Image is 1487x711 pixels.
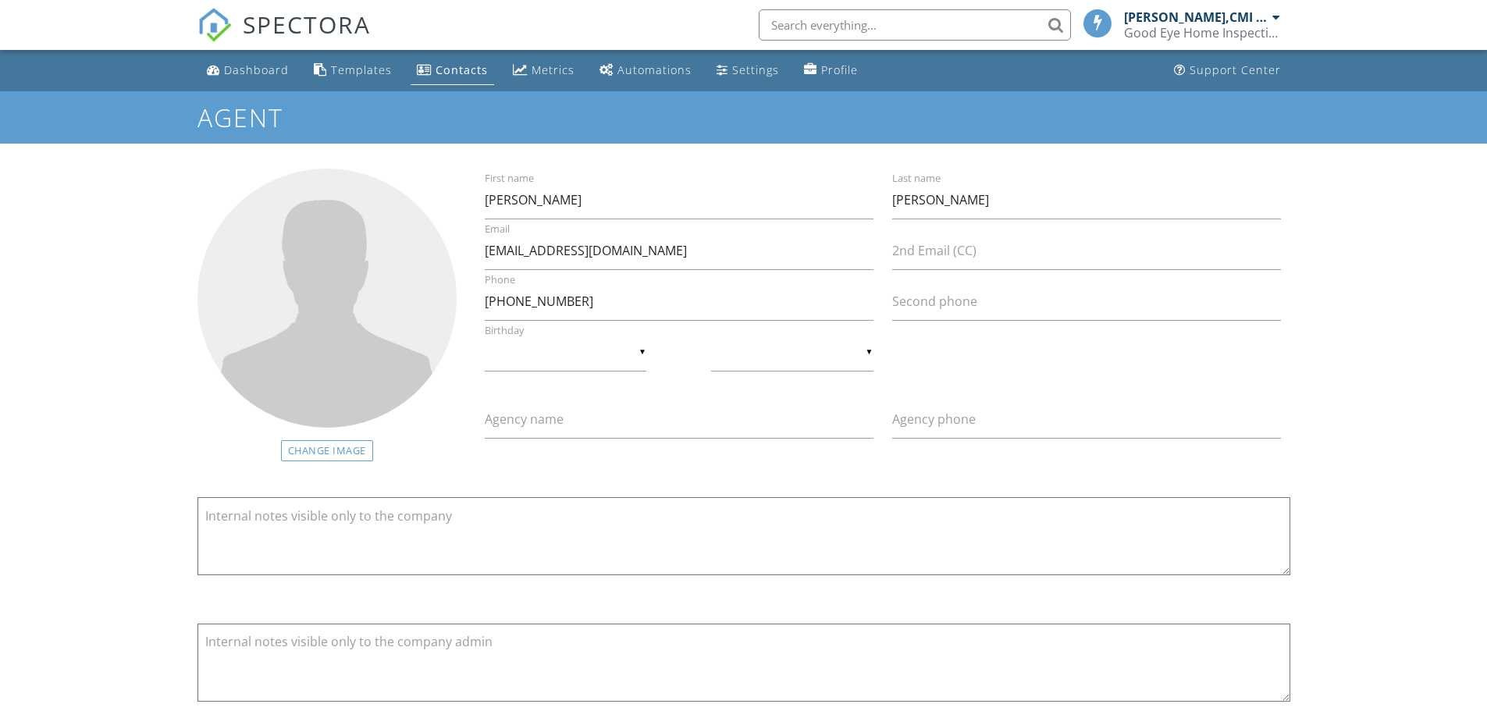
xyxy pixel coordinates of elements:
div: Templates [331,62,392,77]
label: Agency phone [892,411,976,428]
a: Automations (Basic) [593,56,698,85]
a: Templates [308,56,398,85]
div: Automations [617,62,692,77]
label: 2nd Email (CC) [892,242,977,259]
div: Good Eye Home Inspections, Sewer Scopes & Mold Testing [1124,25,1280,41]
div: Dashboard [224,62,289,77]
div: Support Center [1190,62,1281,77]
a: Company Profile [798,56,864,85]
label: Last name [892,172,941,186]
a: SPECTORA [197,21,371,54]
a: Settings [710,56,785,85]
div: Settings [732,62,779,77]
label: Email [485,222,510,236]
div: Contacts [436,62,488,77]
label: Internal notes visible only to the company [197,499,452,524]
label: Birthday [485,324,524,338]
div: Metrics [532,62,575,77]
input: Search everything... [759,9,1071,41]
div: Profile [821,62,858,77]
label: Agency name [485,411,564,428]
div: [PERSON_NAME],CMI OHI.2019004720 [1124,9,1268,25]
a: Dashboard [201,56,295,85]
a: Contacts [411,56,494,85]
label: Second phone [892,293,977,310]
a: Metrics [507,56,581,85]
img: The Best Home Inspection Software - Spectora [197,8,232,42]
label: First name [485,172,534,186]
label: Phone [485,273,515,287]
div: Change Image [281,440,373,461]
span: SPECTORA [243,8,371,41]
label: Internal notes visible only to the company admin [197,625,493,650]
a: Support Center [1168,56,1287,85]
h1: Agent [197,104,1290,131]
